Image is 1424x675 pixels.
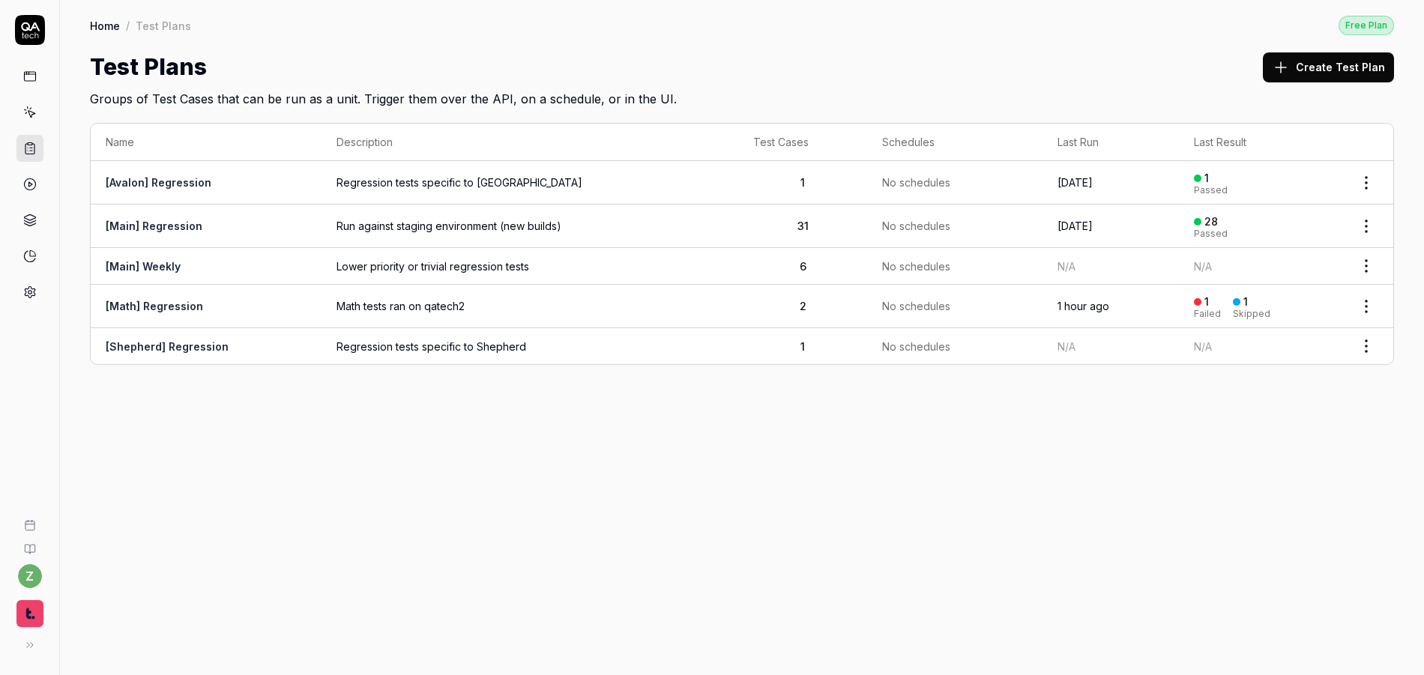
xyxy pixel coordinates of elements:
th: Last Run [1043,124,1178,161]
span: Regression tests specific to Shepherd [337,339,723,354]
div: 28 [1204,215,1218,228]
span: 1 [800,340,805,353]
div: 1 [1204,172,1209,185]
span: Run against staging environment (new builds) [337,218,723,234]
div: / [126,18,130,33]
th: Schedules [867,124,1043,161]
span: N/A [1194,260,1212,273]
time: [DATE] [1058,220,1093,232]
button: Create Test Plan [1263,52,1394,82]
div: Free Plan [1339,16,1394,35]
div: 1 [1243,295,1248,309]
a: [Avalon] Regression [106,176,211,189]
div: Passed [1194,229,1228,238]
span: Regression tests specific to [GEOGRAPHIC_DATA] [337,175,723,190]
time: [DATE] [1058,176,1093,189]
div: Passed [1194,186,1228,195]
span: No schedules [882,175,950,190]
span: N/A [1058,340,1075,353]
span: No schedules [882,298,950,314]
span: 1 [800,176,805,189]
span: N/A [1194,340,1212,353]
th: Test Cases [738,124,867,161]
a: [Math] Regression [106,300,203,312]
h1: Test Plans [90,50,207,84]
a: Free Plan [1339,15,1394,35]
th: Name [91,124,322,161]
th: Last Result [1179,124,1340,161]
img: Timmy Logo [16,600,43,627]
div: 1 [1204,295,1209,309]
span: 31 [797,220,809,232]
div: Failed [1194,309,1221,318]
button: Timmy Logo [6,588,53,630]
span: 2 [800,300,806,312]
a: [Shepherd] Regression [106,340,229,353]
a: Book a call with us [6,507,53,531]
span: 6 [800,260,806,273]
span: No schedules [882,339,950,354]
span: N/A [1058,260,1075,273]
span: No schedules [882,258,950,274]
a: Documentation [6,531,53,555]
a: Home [90,18,120,33]
a: [Main] Regression [106,220,202,232]
div: Skipped [1233,309,1270,318]
th: Description [322,124,738,161]
button: z [18,564,42,588]
h2: Groups of Test Cases that can be run as a unit. Trigger them over the API, on a schedule, or in t... [90,84,1394,108]
span: Math tests ran on qatech2 [337,298,723,314]
span: No schedules [882,218,950,234]
div: Test Plans [136,18,191,33]
span: Lower priority or trivial regression tests [337,258,723,274]
time: 1 hour ago [1058,300,1109,312]
a: [Main] Weekly [106,260,181,273]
